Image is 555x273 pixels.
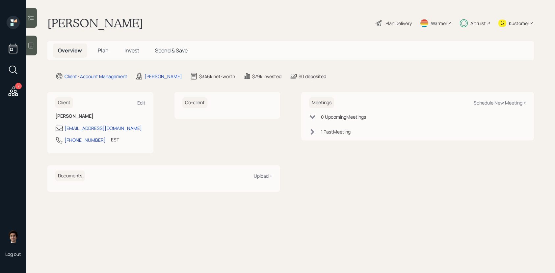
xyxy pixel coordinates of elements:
div: Schedule New Meeting + [474,100,526,106]
span: Overview [58,47,82,54]
div: [PHONE_NUMBER] [65,136,106,143]
div: Altruist [470,20,486,27]
div: Edit [137,100,145,106]
div: Kustomer [509,20,529,27]
img: harrison-schaefer-headshot-2.png [7,230,20,243]
span: Plan [98,47,109,54]
div: $79k invested [252,73,281,80]
h1: [PERSON_NAME] [47,16,143,30]
h6: Meetings [309,97,334,108]
div: Plan Delivery [385,20,412,27]
h6: Documents [55,170,85,181]
div: [EMAIL_ADDRESS][DOMAIN_NAME] [65,125,142,132]
div: 1 Past Meeting [321,128,351,135]
div: $346k net-worth [199,73,235,80]
div: Upload + [254,173,272,179]
h6: Client [55,97,73,108]
div: Log out [5,251,21,257]
h6: Co-client [182,97,207,108]
div: $0 deposited [299,73,326,80]
div: 7 [15,83,22,89]
span: Invest [124,47,139,54]
span: Spend & Save [155,47,188,54]
div: EST [111,136,119,143]
div: [PERSON_NAME] [145,73,182,80]
div: Client · Account Management [65,73,127,80]
h6: [PERSON_NAME] [55,113,145,119]
div: Warmer [431,20,447,27]
div: 0 Upcoming Meeting s [321,113,366,120]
